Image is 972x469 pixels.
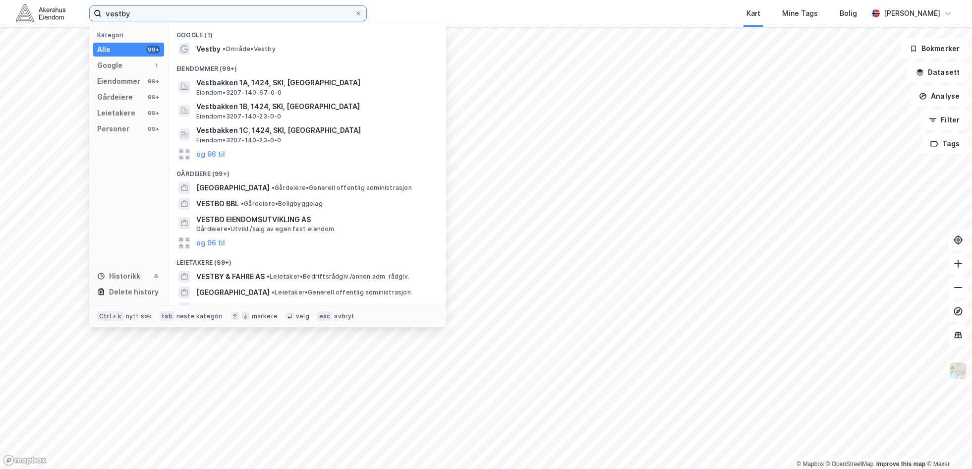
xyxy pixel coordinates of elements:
[922,421,972,469] div: Kontrollprogram for chat
[797,461,824,468] a: Mapbox
[196,124,434,136] span: Vestbakken 1C, 1424, SKI, [GEOGRAPHIC_DATA]
[146,77,160,85] div: 99+
[196,302,239,314] span: VESTBO BBL
[196,113,282,120] span: Eiendom • 3207-140-23-0-0
[876,461,925,468] a: Improve this map
[152,272,160,280] div: 6
[196,148,225,160] button: og 96 til
[3,455,47,466] a: Mapbox homepage
[840,7,857,19] div: Bolig
[146,46,160,54] div: 99+
[146,93,160,101] div: 99+
[196,101,434,113] span: Vestbakken 1B, 1424, SKI, [GEOGRAPHIC_DATA]
[901,39,968,59] button: Bokmerker
[826,461,874,468] a: OpenStreetMap
[146,109,160,117] div: 99+
[196,182,270,194] span: [GEOGRAPHIC_DATA]
[160,311,174,321] div: tab
[223,45,226,53] span: •
[252,312,278,320] div: markere
[169,23,446,41] div: Google (1)
[272,184,275,191] span: •
[97,75,140,87] div: Eiendommer
[196,225,335,233] span: Gårdeiere • Utvikl./salg av egen fast eiendom
[169,251,446,269] div: Leietakere (99+)
[949,361,968,380] img: Z
[782,7,818,19] div: Mine Tags
[267,273,270,280] span: •
[296,312,309,320] div: velg
[272,289,275,296] span: •
[109,286,159,298] div: Delete history
[317,311,333,321] div: esc
[334,312,354,320] div: avbryt
[908,62,968,82] button: Datasett
[97,311,124,321] div: Ctrl + k
[272,289,411,296] span: Leietaker • Generell offentlig administrasjon
[16,4,65,22] img: akershus-eiendom-logo.9091f326c980b4bce74ccdd9f866810c.svg
[196,214,434,226] span: VESTBO EIENDOMSUTVIKLING AS
[196,136,282,144] span: Eiendom • 3207-140-23-0-0
[126,312,152,320] div: nytt søk
[97,44,111,56] div: Alle
[97,31,164,39] div: Kategori
[152,61,160,69] div: 1
[176,312,223,320] div: neste kategori
[922,421,972,469] iframe: Chat Widget
[196,77,434,89] span: Vestbakken 1A, 1424, SKI, [GEOGRAPHIC_DATA]
[272,184,412,192] span: Gårdeiere • Generell offentlig administrasjon
[196,237,225,249] button: og 96 til
[196,271,265,283] span: VESTBY & FAHRE AS
[746,7,760,19] div: Kart
[920,110,968,130] button: Filter
[241,200,323,208] span: Gårdeiere • Boligbyggelag
[196,89,282,97] span: Eiendom • 3207-140-67-0-0
[102,6,354,21] input: Søk på adresse, matrikkel, gårdeiere, leietakere eller personer
[97,270,140,282] div: Historikk
[196,287,270,298] span: [GEOGRAPHIC_DATA]
[196,43,221,55] span: Vestby
[97,107,135,119] div: Leietakere
[196,198,239,210] span: VESTBO BBL
[97,91,133,103] div: Gårdeiere
[169,57,446,75] div: Eiendommer (99+)
[97,59,122,71] div: Google
[146,125,160,133] div: 99+
[911,86,968,106] button: Analyse
[922,134,968,154] button: Tags
[169,162,446,180] div: Gårdeiere (99+)
[97,123,129,135] div: Personer
[223,45,276,53] span: Område • Vestby
[267,273,409,281] span: Leietaker • Bedriftsrådgiv./annen adm. rådgiv.
[884,7,940,19] div: [PERSON_NAME]
[241,200,244,207] span: •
